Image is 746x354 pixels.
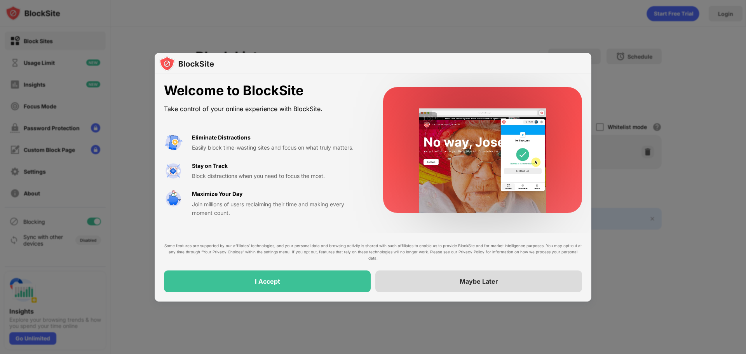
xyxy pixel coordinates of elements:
[192,172,364,180] div: Block distractions when you need to focus the most.
[164,83,364,99] div: Welcome to BlockSite
[192,200,364,218] div: Join millions of users reclaiming their time and making every moment count.
[192,133,251,142] div: Eliminate Distractions
[192,162,228,170] div: Stay on Track
[159,56,214,71] img: logo-blocksite.svg
[255,277,280,285] div: I Accept
[164,190,183,208] img: value-safe-time.svg
[192,143,364,152] div: Easily block time-wasting sites and focus on what truly matters.
[460,277,498,285] div: Maybe Later
[458,249,485,254] a: Privacy Policy
[164,103,364,115] div: Take control of your online experience with BlockSite.
[164,242,582,261] div: Some features are supported by our affiliates’ technologies, and your personal data and browsing ...
[164,162,183,180] img: value-focus.svg
[164,133,183,152] img: value-avoid-distractions.svg
[192,190,242,198] div: Maximize Your Day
